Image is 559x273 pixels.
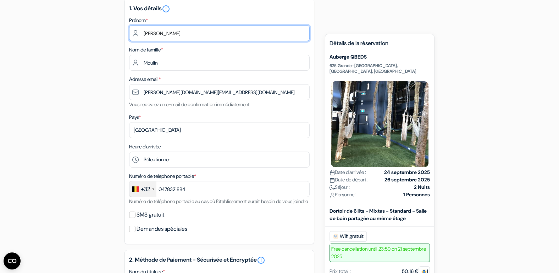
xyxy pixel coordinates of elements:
a: error_outline [257,256,265,264]
span: Free cancellation until 23:59 on 21 septembre 2025 [330,244,430,262]
span: Date de départ : [330,176,369,184]
img: moon.svg [330,185,335,190]
label: Pays [129,114,141,121]
img: calendar.svg [330,170,335,175]
a: error_outline [162,5,170,12]
label: Prénom [129,17,148,24]
span: Personne : [330,191,356,198]
i: error_outline [162,5,170,13]
b: Dortoir de 6 lits - Mixtes - Standard - Salle de bain partagée au même étage [330,208,427,222]
input: Entrer adresse e-mail [129,84,310,100]
img: free_wifi.svg [333,234,338,239]
strong: 2 Nuits [414,184,430,191]
p: 625 Grande-[GEOGRAPHIC_DATA], [GEOGRAPHIC_DATA], [GEOGRAPHIC_DATA] [330,63,430,74]
button: Ouvrir le widget CMP [4,252,21,269]
h5: 1. Vos détails [129,5,310,13]
h5: Auberge QBEDS [330,54,430,60]
label: Adresse email [129,76,161,83]
label: Nom de famille [129,46,163,54]
label: Heure d'arrivée [129,143,161,151]
div: Belgium (België): +32 [129,181,156,197]
span: Séjour : [330,184,350,191]
h5: 2. Méthode de Paiement - Sécurisée et Encryptée [129,256,310,264]
span: Date d'arrivée : [330,169,366,176]
label: Demandes spéciales [137,224,187,234]
label: Numéro de telephone portable [129,173,196,180]
small: Numéro de téléphone portable au cas où l'établissement aurait besoin de vous joindre [129,198,308,204]
input: Entrer le nom de famille [129,55,310,71]
div: +32 [141,185,150,193]
strong: 1 Personnes [403,191,430,198]
strong: 26 septembre 2025 [384,176,430,184]
span: Wifi gratuit [330,231,367,242]
small: Vous recevrez un e-mail de confirmation immédiatement [129,101,250,108]
label: SMS gratuit [137,210,164,220]
h5: Détails de la réservation [330,40,430,51]
strong: 24 septembre 2025 [384,169,430,176]
img: user_icon.svg [330,192,335,198]
input: 470 12 34 56 [129,181,310,197]
input: Entrez votre prénom [129,25,310,41]
img: calendar.svg [330,178,335,183]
